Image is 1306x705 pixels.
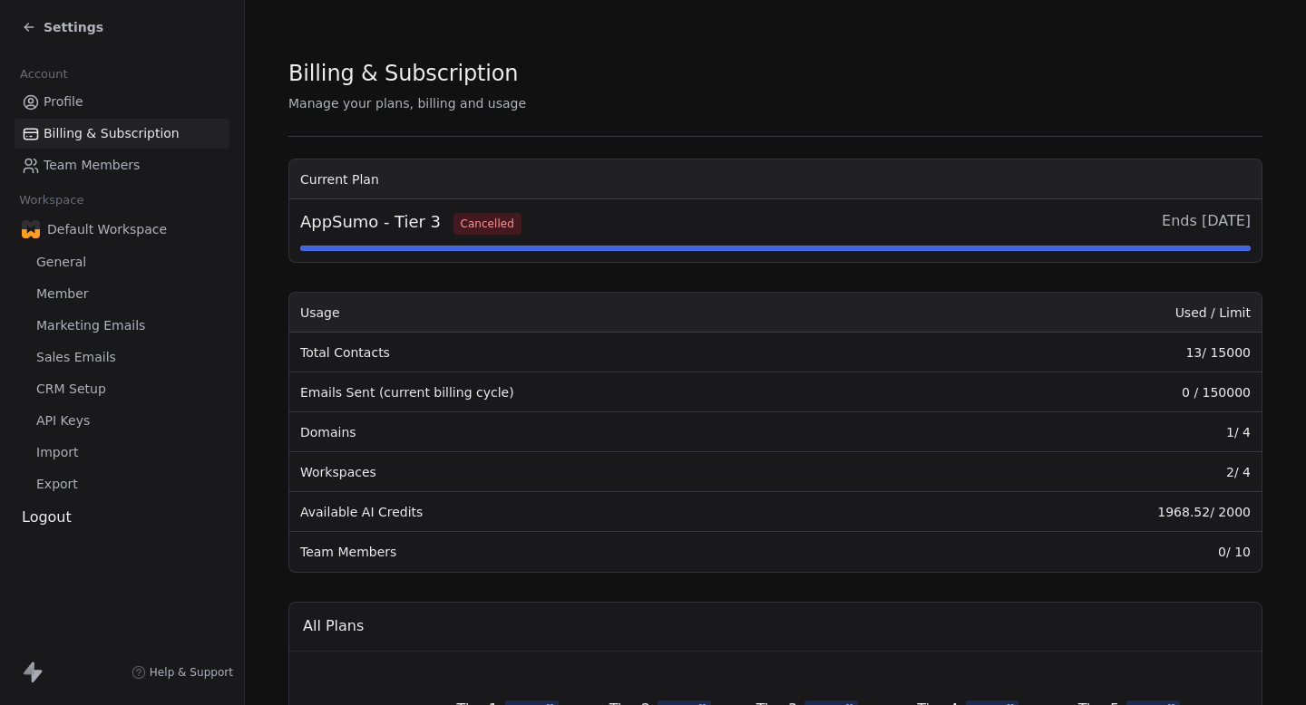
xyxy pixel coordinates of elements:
[12,187,92,214] span: Workspace
[44,92,83,111] span: Profile
[132,665,233,680] a: Help & Support
[942,293,1262,333] th: Used / Limit
[36,348,116,367] span: Sales Emails
[22,220,40,238] img: favicon-orng.png
[36,285,89,304] span: Member
[289,492,942,532] td: Available AI Credits
[942,333,1262,372] td: 13 / 15000
[289,333,942,372] td: Total Contacts
[15,469,229,499] a: Export
[22,18,103,36] a: Settings
[36,443,78,462] span: Import
[942,492,1262,532] td: 1968.52 / 2000
[36,475,78,494] span: Export
[288,60,518,87] span: Billing & Subscription
[15,311,229,341] a: Marketing Emails
[12,61,75,88] span: Account
[942,372,1262,412] td: 0 / 150000
[289,532,942,572] td: Team Members
[36,253,86,272] span: General
[47,220,167,238] span: Default Workspace
[289,452,942,492] td: Workspaces
[15,150,229,180] a: Team Members
[942,412,1262,452] td: 1 / 4
[15,374,229,404] a: CRM Setup
[942,452,1262,492] td: 2 / 4
[15,279,229,309] a: Member
[15,507,229,528] div: Logout
[288,96,526,111] span: Manage your plans, billing and usage
[289,159,1262,199] th: Current Plan
[150,665,233,680] span: Help & Support
[36,380,106,399] span: CRM Setup
[289,412,942,452] td: Domains
[15,406,229,436] a: API Keys
[36,316,145,335] span: Marketing Emails
[15,87,229,117] a: Profile
[289,293,942,333] th: Usage
[44,18,103,36] span: Settings
[942,532,1262,572] td: 0 / 10
[1162,210,1251,235] span: Ends [DATE]
[44,156,140,175] span: Team Members
[36,411,90,430] span: API Keys
[15,438,229,468] a: Import
[303,615,364,637] span: All Plans
[300,210,521,235] span: AppSumo - Tier 3
[453,213,521,235] span: Cancelled
[15,247,229,277] a: General
[15,119,229,149] a: Billing & Subscription
[289,372,942,412] td: Emails Sent (current billing cycle)
[44,124,180,143] span: Billing & Subscription
[15,343,229,372] a: Sales Emails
